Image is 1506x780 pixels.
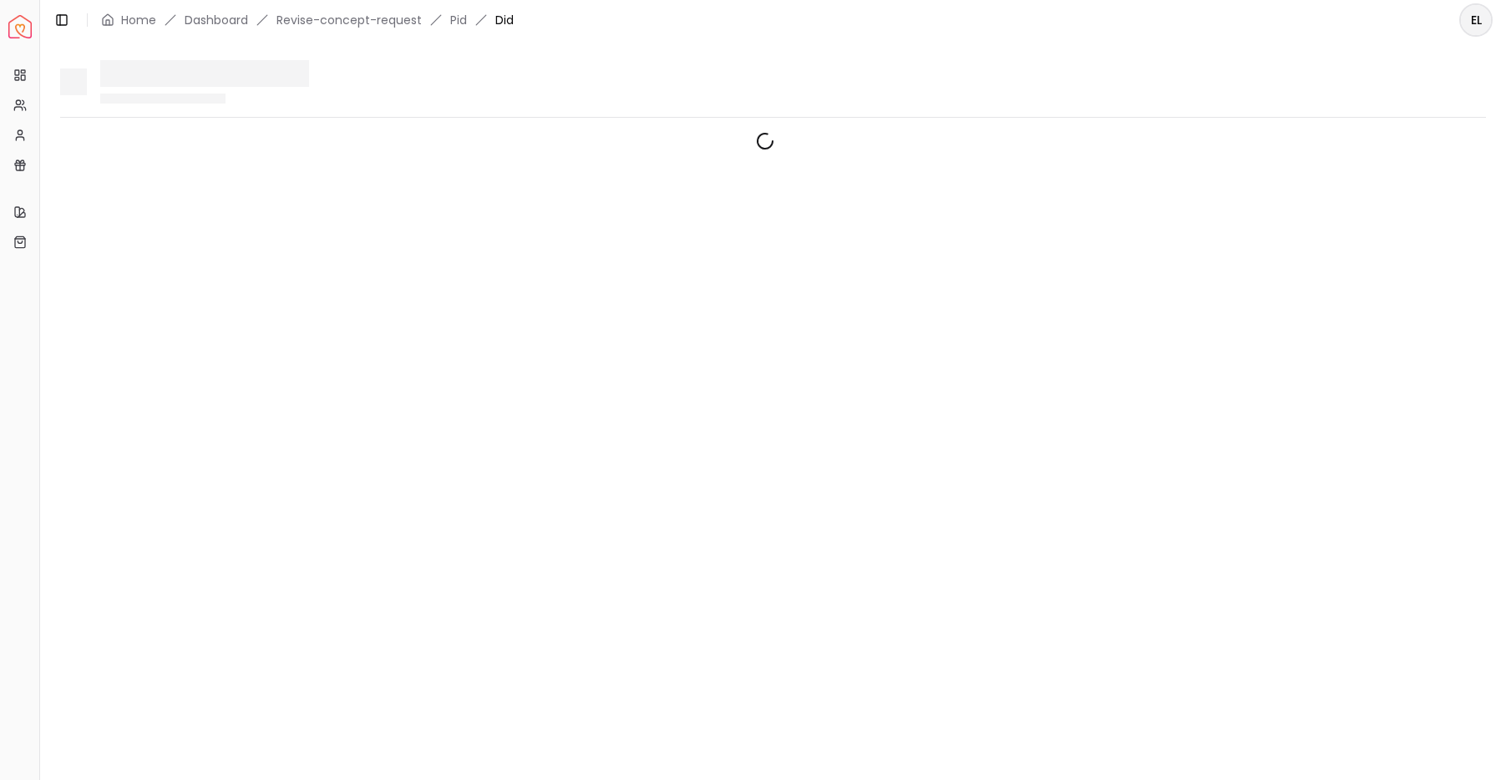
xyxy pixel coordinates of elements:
[185,12,248,28] a: Dashboard
[450,12,467,28] a: Pid
[8,15,32,38] img: Spacejoy Logo
[1459,3,1493,37] button: EL
[101,12,514,28] nav: breadcrumb
[8,15,32,38] a: Spacejoy
[1461,5,1491,35] span: EL
[276,12,422,28] a: Revise-concept-request
[495,12,514,28] span: Did
[121,12,156,28] a: Home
